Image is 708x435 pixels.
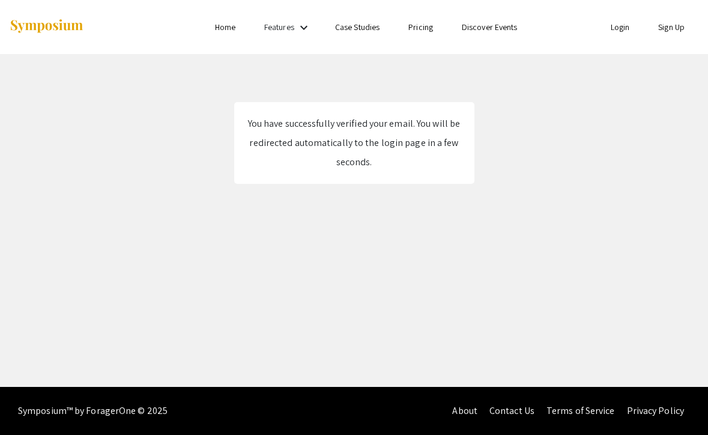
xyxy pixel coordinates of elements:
[546,404,615,417] a: Terms of Service
[452,404,477,417] a: About
[215,22,235,32] a: Home
[9,381,51,426] iframe: Chat
[297,20,311,35] mat-icon: Expand Features list
[627,404,684,417] a: Privacy Policy
[489,404,534,417] a: Contact Us
[264,22,294,32] a: Features
[246,114,462,172] div: You have successfully verified your email. You will be redirected automatically to the login page...
[462,22,518,32] a: Discover Events
[408,22,433,32] a: Pricing
[658,22,685,32] a: Sign Up
[611,22,630,32] a: Login
[18,387,168,435] div: Symposium™ by ForagerOne © 2025
[9,19,84,35] img: Symposium by ForagerOne
[335,22,380,32] a: Case Studies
